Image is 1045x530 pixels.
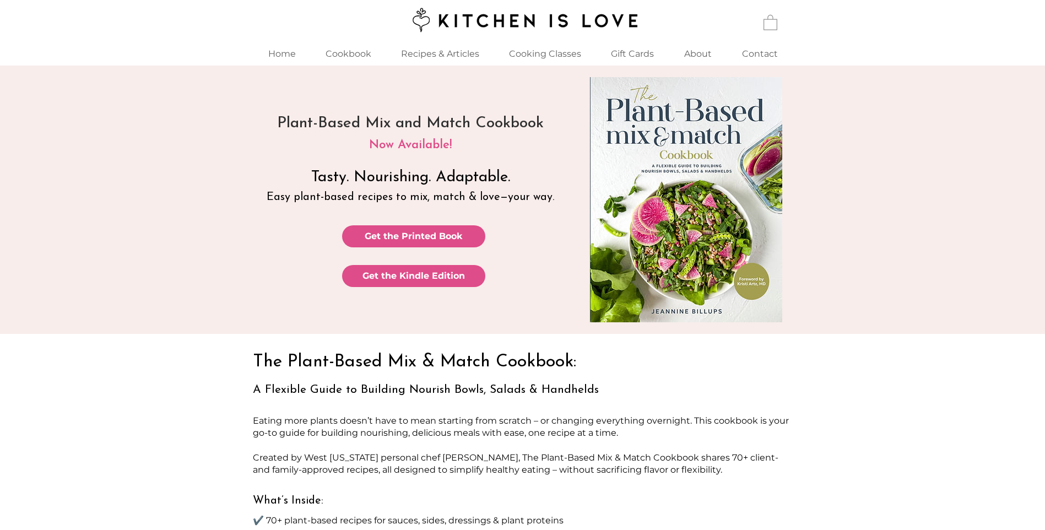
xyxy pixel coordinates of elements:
span: Created by West [US_STATE] personal chef [PERSON_NAME], The Plant-Based Mix & Match Cookbook shar... [253,452,778,475]
p: Cooking Classes [503,42,587,66]
a: Cookbook [311,42,386,66]
p: Home [263,42,301,66]
p: Contact [737,42,783,66]
span: ✔️ 70+ plant-based recipes for sauces, sides, dressings & plant proteins [253,515,564,526]
a: About [669,42,727,66]
span: Tasty. Nourishing. Adaptable.​ [311,170,510,185]
span: Plant-Based Mix and Match Cookbook [277,116,544,131]
img: Kitchen is Love logo [405,6,640,34]
a: Get the Kindle Edition [342,265,485,287]
a: Recipes & Articles [386,42,495,66]
span: The Plant-Based Mix & Match Cookbook: [253,353,576,371]
span: Get the Kindle Edition [362,270,465,282]
a: Gift Cards [596,42,669,66]
span: Easy plant-based recipes to mix, match & love—your way. [267,192,554,203]
p: Gift Cards [605,42,659,66]
span: What’s Inside: [253,495,323,506]
nav: Site [253,42,793,66]
img: plant-based-mix-match-cookbook-cover-web.jpg [590,77,782,322]
span: Eating more plants doesn’t have to mean starting from scratch – or changing everything overnight.... [253,415,789,438]
span: A Flexible Guide to Building Nourish Bowls, Salads & Handhelds [253,384,599,396]
p: Cookbook [320,42,377,66]
p: Recipes & Articles [396,42,485,66]
p: About [679,42,717,66]
a: Contact [727,42,793,66]
div: Cooking Classes [495,42,596,66]
a: Get the Printed Book [342,225,485,247]
span: Get the Printed Book [365,230,463,242]
span: Now Available! [369,139,452,152]
a: Home [253,42,311,66]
